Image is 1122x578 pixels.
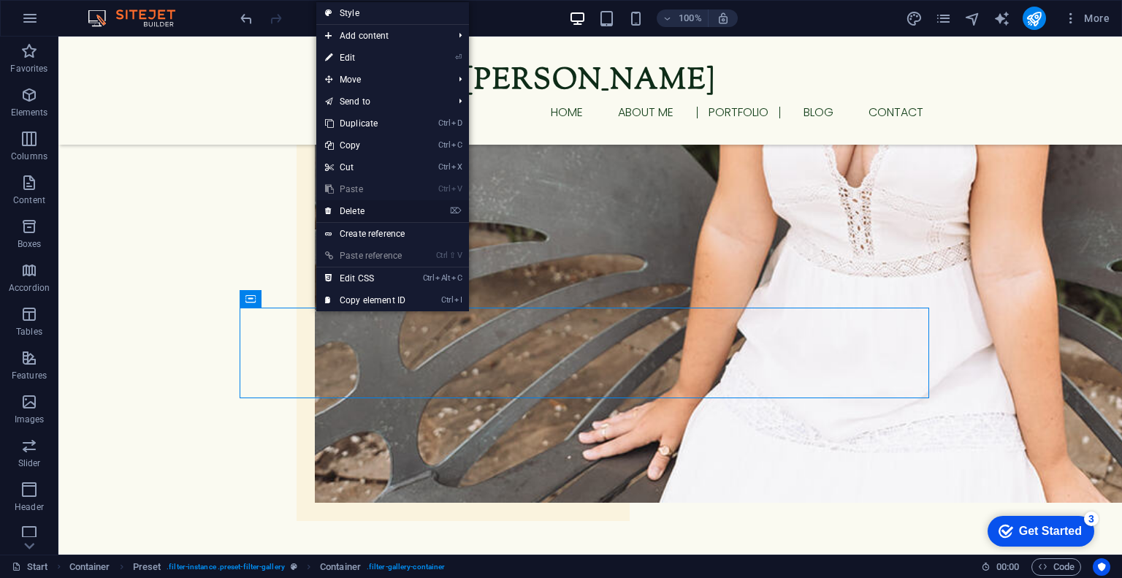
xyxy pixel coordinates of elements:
[438,140,450,150] i: Ctrl
[316,69,447,91] span: Move
[316,289,414,311] a: CtrlICopy element ID
[451,273,462,283] i: C
[438,162,450,172] i: Ctrl
[316,200,414,222] a: ⌦Delete
[8,7,115,38] div: Get Started 3 items remaining, 40% complete
[438,118,450,128] i: Ctrl
[449,251,456,260] i: ⇧
[451,140,462,150] i: C
[316,156,414,178] a: CtrlXCut
[435,273,450,283] i: Alt
[316,2,469,24] a: Style
[450,206,462,216] i: ⌦
[457,251,462,260] i: V
[423,273,435,283] i: Ctrl
[316,113,414,134] a: CtrlDDuplicate
[455,53,462,62] i: ⏎
[316,25,447,47] span: Add content
[316,47,414,69] a: ⏎Edit
[451,184,462,194] i: V
[316,223,469,245] a: Create reference
[104,3,119,18] div: 3
[39,16,102,29] div: Get Started
[436,251,448,260] i: Ctrl
[451,162,462,172] i: X
[451,118,462,128] i: D
[454,295,462,305] i: I
[316,267,414,289] a: CtrlAltCEdit CSS
[441,295,453,305] i: Ctrl
[316,91,447,113] a: Send to
[316,134,414,156] a: CtrlCCopy
[316,245,414,267] a: Ctrl⇧VPaste reference
[438,184,450,194] i: Ctrl
[316,178,414,200] a: CtrlVPaste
